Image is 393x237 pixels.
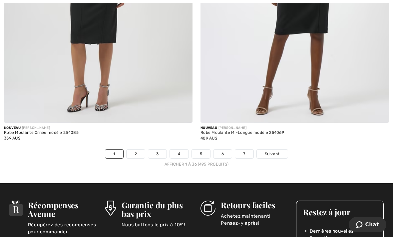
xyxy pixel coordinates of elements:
[4,126,193,131] div: [PERSON_NAME]
[200,136,217,141] span: 409 AU$
[28,201,97,218] h3: Récompenses Avenue
[221,213,288,226] p: Achetez maintenant! Pensez-y après!
[221,201,288,209] h3: Retours faciles
[200,126,389,131] div: [PERSON_NAME]
[105,150,123,158] a: 1
[4,131,193,135] div: Robe Moulante Ornée modèle 254085
[105,201,116,216] img: Garantie du plus bas prix
[170,150,188,158] a: 4
[235,150,253,158] a: 7
[122,221,193,235] p: Nous battons le prix à 10%!
[200,131,389,135] div: Robe Moulante Mi-Longue modèle 254069
[4,126,21,130] span: Nouveau
[200,126,217,130] span: Nouveau
[310,228,354,235] span: Dernières nouvelles
[265,151,280,157] span: Suivant
[192,150,210,158] a: 5
[4,136,20,141] span: 359 AU$
[148,150,167,158] a: 3
[28,221,97,235] p: Récupérez des recompenses pour commander gratuitement ce que vous aimez.
[122,201,193,218] h3: Garantie du plus bas prix
[349,217,386,234] iframe: Ouvre un widget dans lequel vous pouvez chatter avec l’un de nos agents
[213,150,232,158] a: 6
[9,201,23,216] img: Récompenses Avenue
[127,150,145,158] a: 2
[257,150,288,158] a: Suivant
[200,201,215,216] img: Retours faciles
[303,208,377,216] h3: Restez à jour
